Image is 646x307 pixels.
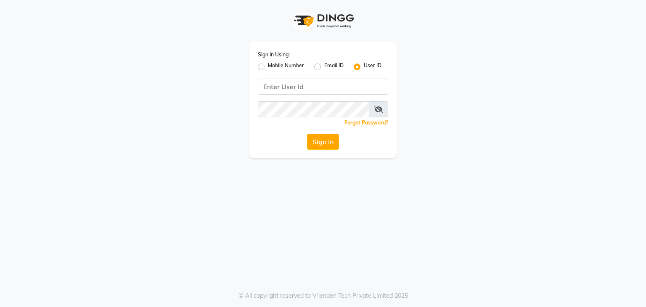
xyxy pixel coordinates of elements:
[258,101,369,117] input: Username
[258,51,290,58] label: Sign In Using:
[268,62,304,72] label: Mobile Number
[364,62,381,72] label: User ID
[258,79,388,95] input: Username
[324,62,344,72] label: Email ID
[344,119,388,126] a: Forgot Password?
[289,8,357,33] img: logo1.svg
[307,134,339,150] button: Sign In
